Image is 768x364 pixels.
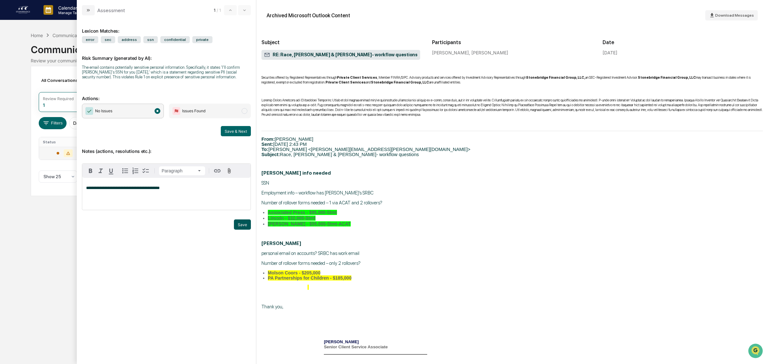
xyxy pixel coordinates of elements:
[360,359,390,364] a: [DOMAIN_NAME]
[603,39,763,45] h2: Date
[261,250,359,256] span: personal email on accounts? SRBC has work email
[160,36,190,43] span: confidential
[44,78,82,90] a: 🗄️Attestations
[96,166,106,176] button: Italic
[43,96,74,101] div: Review Required
[432,39,592,45] h2: Participants
[31,33,43,38] div: Home
[324,344,388,349] span: Senior Client Service Associate
[53,11,85,15] p: Manage Tasks
[39,75,87,85] div: All Conversations
[337,75,377,80] b: Private Client Services
[261,98,763,117] span: Loremip Dolors Ametcons adi Elitseddoei Temporinc Utlab et dol magnaa enimad min/ve quisnostrude ...
[172,107,180,115] img: Flag
[261,75,751,84] span: Securities offered by Registered Representatives through , Member FINRA/SIPC. Advisory products a...
[261,180,269,186] span: SSN
[118,36,141,43] span: address
[234,219,251,230] button: Save
[31,58,737,63] div: Review your communication records across channels
[748,343,765,360] iframe: Open customer support
[13,81,41,87] span: Preclearance
[371,80,429,84] b: Stonebridge Financial Group, LLC
[46,81,52,86] div: 🗄️
[261,200,382,206] span: Number of rollover forms needed – 1 via ACAT and 2 rollovers?
[82,20,251,34] div: Lexicon Matches:
[82,48,251,61] p: Risk Summary (generated by AI):
[261,260,361,266] span: Number of rollover forms needed – only 2 rollovers?
[268,270,320,275] span: Molson Coors - $205,000
[261,152,280,157] b: Subject:
[261,137,275,142] span: From:
[324,339,359,344] span: [PERSON_NAME]
[143,36,158,43] span: ssn
[39,137,91,147] th: Status
[85,166,96,176] button: Bold
[101,36,115,43] span: sec
[53,81,79,87] span: Attestations
[325,80,366,84] b: Private Client Services
[261,137,470,157] span: [PERSON_NAME] [DATE] 2:43 PM [PERSON_NAME] <[PERSON_NAME][EMAIL_ADDRESS][PERSON_NAME][DOMAIN_NAME...
[715,13,754,18] span: Download Messages
[214,8,215,13] span: 1
[4,78,44,90] a: 🖐️Preclearance
[31,39,737,55] div: Communications Archive
[45,108,77,113] a: Powered byPylon
[39,117,67,129] button: Filters
[261,147,268,152] b: To:
[224,167,235,175] button: Attach files
[82,36,98,43] span: error
[221,126,251,136] button: Save & Next
[324,359,359,364] a: [PHONE_NUMBER]
[182,108,205,114] span: Issues Found
[264,52,418,58] span: RE: Race, [PERSON_NAME] & [PERSON_NAME]- workflow questions
[64,108,77,113] span: Pylon
[6,81,12,86] div: 🖐️
[82,88,251,101] p: Actions:
[217,8,223,13] span: / 1
[6,13,116,24] p: How can we help?
[268,275,351,281] span: PA Partnerships for Children - $185,000
[603,50,617,55] div: [DATE]
[159,166,205,175] button: Block type
[261,241,301,246] span: [PERSON_NAME]
[705,10,758,20] button: Download Messages
[6,49,18,60] img: 1746055101610-c473b297-6a78-478c-a979-82029cc54cd1
[52,33,104,38] div: Communications Archive
[69,117,122,129] button: Date:[DATE] - [DATE]
[43,102,45,108] div: 1
[13,93,40,99] span: Data Lookup
[268,221,351,226] span: [PERSON_NAME] - $55,000-Stmt-ACAT
[432,50,592,55] div: [PERSON_NAME], [PERSON_NAME]
[268,216,316,221] span: Lincoln - $32,000-Stmt
[15,5,31,15] img: logo
[106,166,116,176] button: Underline
[261,170,331,176] span: [PERSON_NAME] info needed
[192,36,212,43] span: private
[638,75,696,80] b: Stonebridge Financial Group, LLC
[97,7,125,13] div: Assessment
[82,65,251,79] div: The email contains potentially sensitive personal information. Specifically, it states 'I'll conf...
[268,210,337,215] span: Associated Press - $95,000-Stmt
[85,107,93,115] img: Checkmark
[53,5,85,11] p: Calendar
[6,93,12,99] div: 🔎
[261,142,273,147] b: Sent:
[82,141,251,154] p: Notes (actions, resolutions etc.):
[109,51,116,59] button: Start new chat
[4,90,43,102] a: 🔎Data Lookup
[22,55,81,60] div: We're available if you need us!
[22,49,105,55] div: Start new chat
[261,39,422,45] h2: Subject
[95,108,112,114] span: No Issues
[261,304,284,310] span: Thank you,
[261,190,373,196] span: Employment info – workflow has [PERSON_NAME]’s SRBC
[267,12,350,19] div: Archived Microsoft Outlook Content
[526,75,585,80] b: Stonebridge Financial Group, LLC,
